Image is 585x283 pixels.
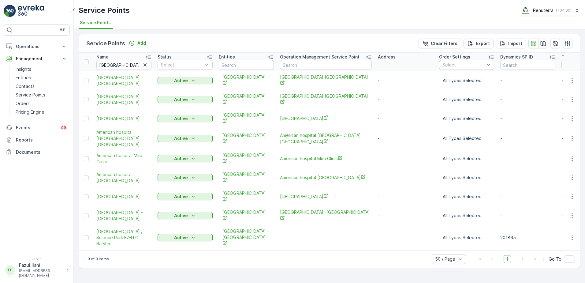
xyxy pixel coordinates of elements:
span: [GEOGRAPHIC_DATA] / Science Park FZ-LLC Barsha [96,228,151,247]
a: Pricing Engine [13,108,70,116]
span: American hospital Mira Clinic [280,155,372,162]
a: American Hospital [222,93,270,106]
span: [GEOGRAPHIC_DATA] [GEOGRAPHIC_DATA] [96,74,151,87]
div: Toggle Row Selected [84,194,89,199]
a: American hospital Nad al Sheba [280,174,372,181]
span: [GEOGRAPHIC_DATA] [222,171,270,184]
a: American hospital Dubai Clinic Al Barsha [96,129,151,148]
td: - [375,225,436,250]
button: FFFazul.Ilahi[EMAIL_ADDRESS][DOMAIN_NAME] [4,262,70,278]
button: Active [158,234,213,241]
td: - [375,128,436,149]
span: v 1.51.1 [4,257,70,261]
span: [GEOGRAPHIC_DATA] -[GEOGRAPHIC_DATA] [96,209,151,222]
button: Active [158,96,213,103]
p: - [500,77,555,84]
p: Name [96,54,109,60]
p: Service Points [79,6,130,15]
p: Active [174,96,188,103]
td: - [375,187,436,206]
p: Orders [16,100,30,107]
p: Operations [16,43,58,50]
div: Toggle Row Selected [84,97,89,102]
div: Toggle Row Selected [84,156,89,161]
div: FF [5,265,15,275]
a: American Hospital -Oud Mehta [96,209,151,222]
p: Entities [219,54,235,60]
img: Screenshot_2024-07-26_at_13.33.01.png [521,7,531,14]
span: Service Points [80,20,111,26]
p: Order Settings [439,54,470,60]
p: Active [174,175,188,181]
p: Service Points [16,92,45,98]
input: Search [500,60,555,70]
td: - [375,71,436,90]
p: [EMAIL_ADDRESS][DOMAIN_NAME] [19,268,63,278]
p: All Types Selected [443,213,490,219]
a: American Hospital [222,171,270,184]
span: [GEOGRAPHIC_DATA] [222,74,270,87]
p: Entities [16,75,31,81]
a: American hospital Al Khawaneej [96,194,151,200]
input: Search [96,60,151,70]
a: American Hospital [222,132,270,145]
a: American hospital Dubai Clinic Al Barsha [280,132,372,145]
p: - [500,213,555,219]
p: Clear Filters [431,40,457,47]
input: Search [280,60,372,70]
button: Active [158,193,213,200]
p: Import [508,40,522,47]
button: Active [158,135,213,142]
td: - [375,206,436,225]
a: American Hospital Jumeirah Clinic Galleria Mall [96,93,151,106]
p: Pricing Engine [16,109,44,115]
a: American Hospital -Oud Mehta [280,209,372,222]
span: [GEOGRAPHIC_DATA] [222,209,270,222]
img: logo [4,5,16,17]
a: American Hospital / Science Park FZ-LLC Barsha [96,228,151,247]
td: - [375,168,436,187]
p: - [500,175,555,181]
p: Events [16,125,56,131]
a: Service Points [13,91,70,99]
a: American hospital Mira Clinic [96,153,151,165]
span: [GEOGRAPHIC_DATA] [GEOGRAPHIC_DATA] [96,93,151,106]
span: [GEOGRAPHIC_DATA] [222,190,270,203]
td: - [375,109,436,128]
span: American hospital [GEOGRAPHIC_DATA] [96,172,151,184]
button: Engagement [4,53,70,65]
a: American Hospital Media City [96,115,151,122]
div: Toggle Row Selected [84,235,89,240]
p: Dynamics SP ID [500,54,533,60]
a: American Hospital [222,190,270,203]
p: All Types Selected [443,194,490,200]
a: American Hospital Dubai Hills [96,74,151,87]
p: Address [378,54,396,60]
p: Documents [16,149,67,155]
p: Active [174,194,188,200]
p: All Types Selected [443,175,490,181]
span: [GEOGRAPHIC_DATA] [96,115,151,122]
a: American Hospital [222,112,270,125]
p: Fazul.Ilahi [19,262,63,268]
span: [GEOGRAPHIC_DATA] [280,193,372,200]
button: Active [158,77,213,84]
a: Reports [4,134,70,146]
button: Renuterra(+04:00) [521,5,580,16]
a: Documents [4,146,70,158]
p: ⌘B [59,28,65,32]
span: [GEOGRAPHIC_DATA] - [GEOGRAPHIC_DATA] [222,228,270,247]
p: All Types Selected [443,135,490,141]
a: Entities [13,74,70,82]
div: Toggle Row Selected [84,116,89,121]
p: Reports [16,137,67,143]
a: Contacts [13,82,70,91]
p: Operation Management Service Point [280,54,360,60]
p: 201865 [500,235,555,241]
p: Service Points [86,39,125,48]
span: 1 [504,255,511,263]
button: Add [126,40,148,47]
p: - [500,115,555,122]
p: ( +04:00 ) [556,8,572,13]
